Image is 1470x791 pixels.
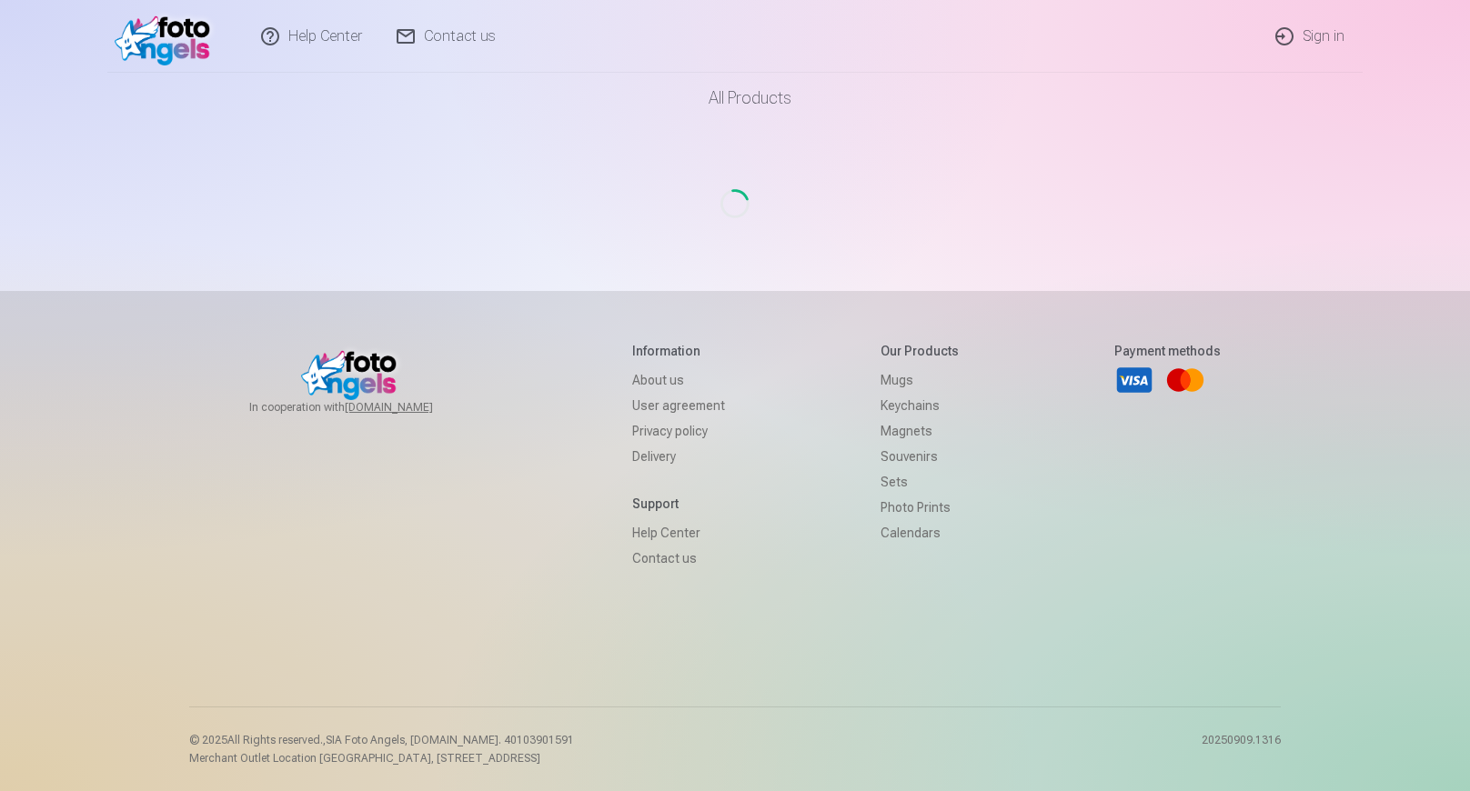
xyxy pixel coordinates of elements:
a: Souvenirs [881,444,959,469]
a: About us [632,367,725,393]
img: /v1 [115,7,219,65]
a: [DOMAIN_NAME] [345,400,477,415]
a: All products [658,73,813,124]
a: Privacy policy [632,418,725,444]
h5: Support [632,495,725,513]
h5: Payment methods [1114,342,1221,360]
a: User agreement [632,393,725,418]
a: Keychains [881,393,959,418]
a: Magnets [881,418,959,444]
span: In cooperation with [249,400,477,415]
a: Sets [881,469,959,495]
a: Visa [1114,360,1154,400]
a: Mastercard [1165,360,1205,400]
a: Calendars [881,520,959,546]
a: Mugs [881,367,959,393]
p: Merchant Outlet Location [GEOGRAPHIC_DATA], [STREET_ADDRESS] [189,751,574,766]
a: Delivery [632,444,725,469]
span: SIA Foto Angels, [DOMAIN_NAME]. 40103901591 [326,734,574,746]
a: Photo prints [881,495,959,520]
p: © 2025 All Rights reserved. , [189,733,574,747]
p: 20250909.1316 [1202,733,1281,766]
a: Contact us [632,546,725,571]
a: Help Center [632,520,725,546]
h5: Information [632,342,725,360]
h5: Our products [881,342,959,360]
